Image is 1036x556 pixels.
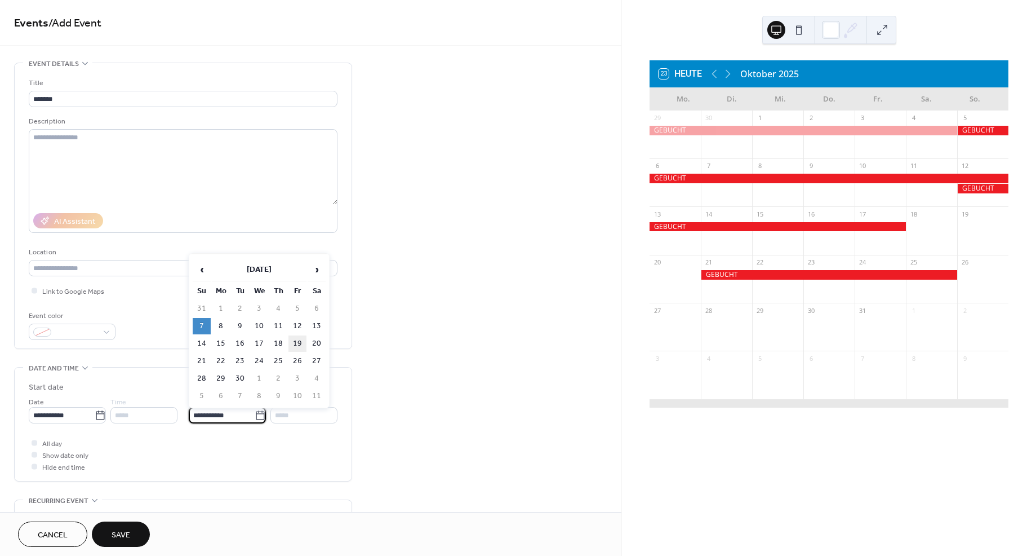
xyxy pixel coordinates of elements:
div: 6 [653,162,661,170]
span: Cancel [38,529,68,541]
td: 3 [288,370,306,387]
div: 15 [755,210,764,218]
td: 2 [269,370,287,387]
td: 14 [193,336,211,352]
td: 7 [231,388,249,404]
td: 10 [288,388,306,404]
div: 20 [653,258,661,267]
span: Date and time [29,363,79,374]
div: 7 [858,354,866,363]
div: Location [29,246,335,258]
span: Recurring event [29,495,88,507]
td: 28 [193,370,211,387]
td: 15 [212,336,230,352]
div: Fr. [853,88,902,111]
div: GEBUCHT [957,126,1008,135]
th: Fr [288,283,306,299]
span: › [308,258,325,281]
td: 7 [193,318,211,334]
div: 6 [807,354,815,363]
td: 5 [288,301,306,317]
td: 11 [269,318,287,334]
span: Link to Google Maps [42,286,104,298]
button: Save [92,522,150,547]
div: 14 [704,210,713,218]
th: Tu [231,283,249,299]
td: 29 [212,370,230,387]
div: 12 [961,162,969,170]
td: 1 [250,370,268,387]
div: Sa. [902,88,950,111]
div: 2 [807,114,815,122]
span: Show date only [42,450,88,462]
div: 9 [807,162,815,170]
div: 2 [961,306,969,315]
div: 29 [653,114,661,122]
div: 17 [858,210,866,218]
td: 10 [250,318,268,334]
span: Time [110,396,126,408]
div: 16 [807,210,815,218]
div: 13 [653,210,661,218]
td: 4 [269,301,287,317]
button: Cancel [18,522,87,547]
div: Mo. [659,88,707,111]
div: GEBUCHT [957,184,1008,193]
div: 1 [755,114,764,122]
th: Mo [212,283,230,299]
div: 5 [755,354,764,363]
td: 12 [288,318,306,334]
div: 3 [653,354,661,363]
div: 7 [704,162,713,170]
div: GEBUCHT [650,126,957,135]
div: 9 [961,354,969,363]
td: 23 [231,353,249,369]
div: 25 [909,258,918,267]
td: 19 [288,336,306,352]
div: GEBUCHT [650,174,1008,183]
div: 30 [704,114,713,122]
div: Description [29,116,335,127]
td: 4 [308,370,326,387]
td: 31 [193,301,211,317]
td: 1 [212,301,230,317]
div: 31 [858,306,866,315]
span: / Add Event [48,12,101,34]
td: 20 [308,336,326,352]
button: 23Heute [655,66,706,82]
span: Hide end time [42,462,85,474]
div: Oktober 2025 [740,67,799,81]
div: 8 [909,354,918,363]
td: 24 [250,353,268,369]
a: Events [14,12,48,34]
div: 1 [909,306,918,315]
span: All day [42,438,62,450]
th: We [250,283,268,299]
span: Save [112,529,130,541]
td: 18 [269,336,287,352]
td: 17 [250,336,268,352]
td: 5 [193,388,211,404]
td: 2 [231,301,249,317]
th: [DATE] [212,258,306,282]
div: 21 [704,258,713,267]
td: 21 [193,353,211,369]
div: Di. [708,88,756,111]
div: Event color [29,310,113,322]
div: 4 [704,354,713,363]
div: 10 [858,162,866,170]
td: 11 [308,388,326,404]
div: 19 [961,210,969,218]
div: 8 [755,162,764,170]
div: 23 [807,258,815,267]
th: Th [269,283,287,299]
td: 26 [288,353,306,369]
div: GEBUCHT [650,222,906,232]
td: 8 [212,318,230,334]
div: GEBUCHT [701,270,957,280]
div: 18 [909,210,918,218]
div: 28 [704,306,713,315]
span: Date [29,396,44,408]
td: 25 [269,353,287,369]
